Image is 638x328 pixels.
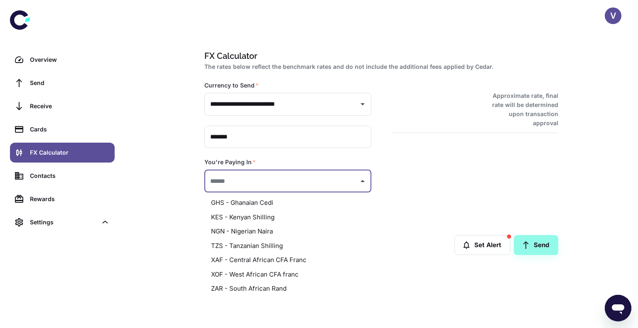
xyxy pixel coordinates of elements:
a: Cards [10,119,115,139]
div: Send [30,78,110,87]
a: Overview [10,50,115,70]
div: Settings [30,218,97,227]
a: Receive [10,96,115,116]
label: You're Paying In [204,158,256,166]
label: Currency to Send [204,81,259,90]
h1: FX Calculator [204,50,555,62]
a: Send [514,235,558,255]
div: Cards [30,125,110,134]
a: Send [10,73,115,93]
div: Contacts [30,171,110,180]
iframe: Button to launch messaging window [605,295,631,321]
li: XAF - Central African CFA Franc [204,253,371,267]
a: FX Calculator [10,143,115,163]
li: ZAR - South African Rand [204,282,371,296]
div: Rewards [30,194,110,204]
li: KES - Kenyan Shilling [204,210,371,225]
button: Open [357,98,368,110]
div: Receive [30,102,110,111]
button: Close [357,175,368,187]
div: Overview [30,55,110,64]
li: GHS - Ghanaian Cedi [204,196,371,210]
div: Settings [10,212,115,232]
a: Contacts [10,166,115,186]
button: V [605,7,621,24]
button: Set Alert [454,235,510,255]
a: Rewards [10,189,115,209]
li: TZS - Tanzanian Shilling [204,239,371,253]
div: FX Calculator [30,148,110,157]
h6: Approximate rate, final rate will be determined upon transaction approval [483,91,558,128]
li: NGN - Nigerian Naira [204,224,371,239]
li: XOF - West African CFA franc [204,267,371,282]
